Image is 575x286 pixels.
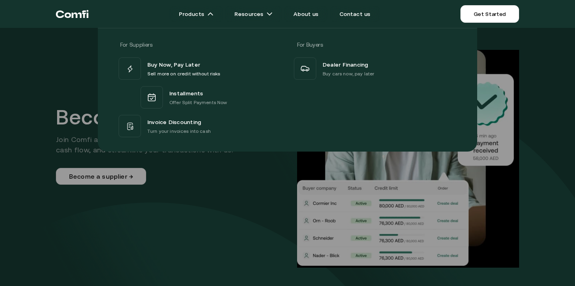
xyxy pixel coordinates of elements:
[56,2,89,26] a: Return to the top of the Comfi home page
[147,117,201,127] span: Invoice Discounting
[266,11,273,17] img: arrow icons
[292,56,458,81] a: Dealer FinancingBuy cars now, pay later
[330,6,380,22] a: Contact us
[169,6,223,22] a: Productsarrow icons
[460,5,519,23] a: Get Started
[117,56,283,81] a: Buy Now, Pay LaterSell more on credit without risks
[147,59,200,70] span: Buy Now, Pay Later
[147,127,211,135] p: Turn your invoices into cash
[169,99,227,107] p: Offer Split Payments Now
[169,88,203,99] span: Installments
[117,81,283,113] a: InstallmentsOffer Split Payments Now
[207,11,214,17] img: arrow icons
[147,70,220,78] p: Sell more on credit without risks
[323,59,369,70] span: Dealer Financing
[120,41,152,48] span: For Suppliers
[323,70,374,78] p: Buy cars now, pay later
[284,6,328,22] a: About us
[297,41,323,48] span: For Buyers
[117,113,283,139] a: Invoice DiscountingTurn your invoices into cash
[225,6,282,22] a: Resourcesarrow icons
